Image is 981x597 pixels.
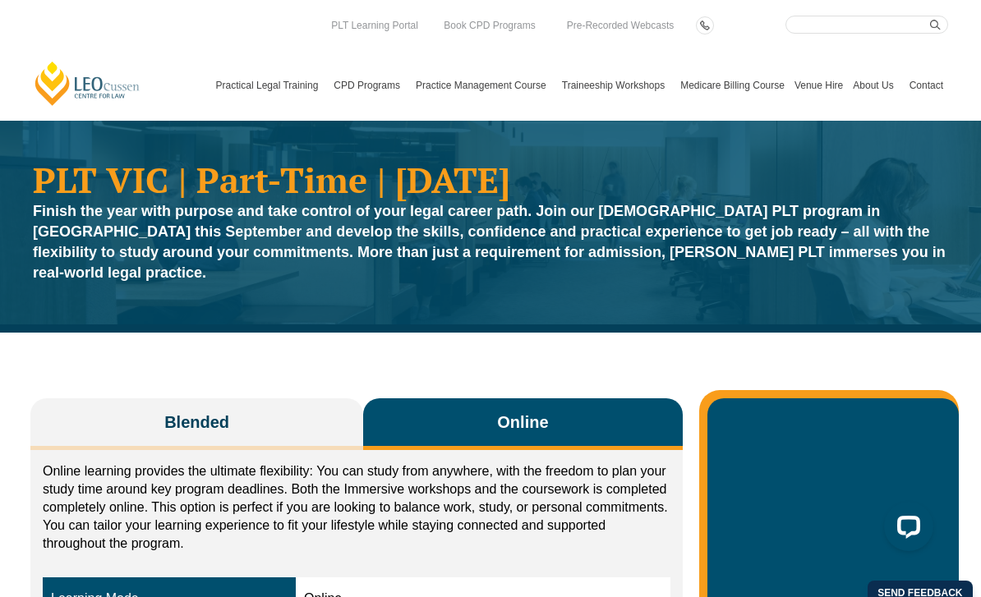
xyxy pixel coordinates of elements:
[790,42,848,113] a: Venue Hire
[327,8,422,26] a: PLT Learning Portal
[164,402,229,425] span: Blended
[43,454,670,544] p: Online learning provides the ultimate flexibility: You can study from anywhere, with the freedom ...
[871,487,940,556] iframe: LiveChat chat widget
[497,402,548,425] span: Online
[211,42,329,113] a: Practical Legal Training
[563,8,679,26] a: Pre-Recorded Webcasts
[33,52,142,99] a: [PERSON_NAME] Centre for Law
[440,8,539,26] a: Book CPD Programs
[329,42,411,113] a: CPD Programs
[848,42,904,113] a: About Us
[905,42,948,113] a: Contact
[675,42,790,113] a: Medicare Billing Course
[33,195,946,273] strong: Finish the year with purpose and take control of your legal career path. Join our [DEMOGRAPHIC_DA...
[411,42,557,113] a: Practice Management Course
[557,42,675,113] a: Traineeship Workshops
[33,154,948,189] h1: PLT VIC | Part-Time | [DATE]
